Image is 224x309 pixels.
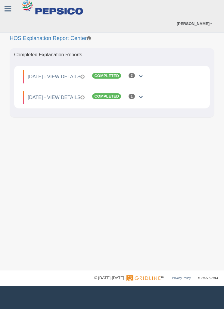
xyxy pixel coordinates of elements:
[94,275,218,281] div: © [DATE]-[DATE] - ™
[126,275,160,281] img: Gridline
[172,276,191,280] a: Privacy Policy
[174,15,215,32] a: [PERSON_NAME]
[92,73,121,79] span: Completed
[10,48,214,61] div: Completed Explanation Reports
[92,93,121,99] span: Completed
[129,73,135,78] div: 2
[198,276,218,280] span: v. 2025.6.2844
[28,95,85,100] a: [DATE] - View Details
[28,74,85,79] a: [DATE] - View Details
[129,94,135,99] div: 1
